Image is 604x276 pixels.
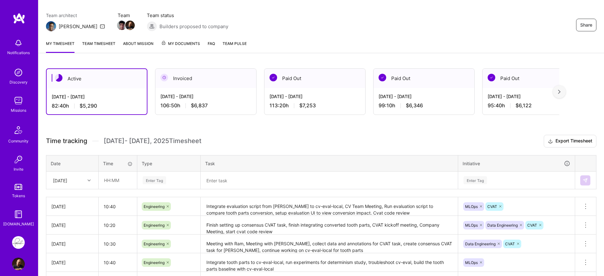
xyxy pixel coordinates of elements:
a: FAQ [208,40,215,53]
a: Team Pulse [223,40,247,53]
span: $7,253 [299,102,316,109]
button: Share [576,19,596,31]
span: Engineering [144,241,165,246]
span: MLOps [465,260,478,265]
div: Missions [11,107,26,114]
div: Initiative [463,160,570,167]
span: Share [580,22,592,28]
a: Pearl: ML Engineering Team [10,236,26,249]
span: Time tracking [46,137,87,145]
div: [DATE] - [DATE] [160,93,251,100]
textarea: Meeting with Ram, Meeting with [PERSON_NAME], collect data and annotations for CVAT task, create ... [201,235,457,253]
span: CVAT [487,204,497,209]
span: Engineering [144,223,165,228]
div: [DATE] - [DATE] [270,93,360,100]
div: Tokens [12,192,25,199]
img: Paid Out [488,74,495,81]
span: Team [118,12,134,19]
div: Notifications [7,49,30,56]
div: [DATE] [51,203,93,210]
textarea: Integrate tooth parts to cv-eval-local, run experiments for determinism study, troubleshoot cv-ev... [201,254,457,271]
span: MLOps [465,223,478,228]
img: discovery [12,66,25,79]
div: Paid Out [373,69,474,88]
input: HH:MM [99,172,137,189]
div: [DATE] [51,259,93,266]
img: Team Member Avatar [125,21,135,30]
img: right [558,90,561,94]
img: teamwork [12,94,25,107]
img: Paid Out [379,74,386,81]
span: Engineering [144,204,165,209]
input: HH:MM [99,198,137,215]
span: Team architect [46,12,105,19]
a: Team timesheet [82,40,115,53]
div: 95:40 h [488,102,578,109]
div: Community [8,138,29,144]
img: Invite [12,153,25,166]
img: Invoiced [160,74,168,81]
div: [DATE] [53,177,67,184]
div: Paid Out [264,69,365,88]
img: tokens [15,184,22,190]
span: CVAT [527,223,537,228]
img: Submit [583,178,588,183]
i: icon Mail [100,24,105,29]
a: User Avatar [10,258,26,270]
input: HH:MM [99,217,137,234]
div: [DATE] - [DATE] [52,93,142,100]
img: logo [13,13,25,24]
a: My timesheet [46,40,75,53]
div: [DATE] [51,222,93,229]
div: Invoiced [155,69,256,88]
span: CVAT [505,241,515,246]
img: Team Member Avatar [117,21,127,30]
img: User Avatar [12,258,25,270]
div: 99:10 h [379,102,469,109]
th: Type [137,155,201,172]
div: Enter Tag [143,175,166,185]
span: MLOps [465,204,478,209]
a: My Documents [161,40,200,53]
div: [PERSON_NAME] [59,23,97,30]
div: 106:50 h [160,102,251,109]
div: Paid Out [483,69,583,88]
img: Community [11,122,26,138]
th: Task [201,155,458,172]
div: Time [103,160,133,167]
span: Builders proposed to company [159,23,228,30]
div: [DOMAIN_NAME] [3,221,34,227]
span: $6,837 [191,102,208,109]
div: Active [47,69,147,88]
div: [DATE] [51,241,93,247]
button: Export Timesheet [544,135,596,147]
a: About Mission [123,40,153,53]
div: 82:40 h [52,103,142,109]
div: Invite [14,166,23,172]
a: Team Member Avatar [126,20,134,31]
textarea: Finish setting up consensus CVAT task, finish integrating converted tooth parts, CVAT kickoff mee... [201,216,457,234]
div: Enter Tag [464,175,487,185]
span: Team Pulse [223,41,247,46]
img: Team Architect [46,21,56,31]
img: Builders proposed to company [147,21,157,31]
div: Discovery [10,79,28,85]
span: $5,290 [80,103,97,109]
div: [DATE] - [DATE] [379,93,469,100]
img: Active [55,74,62,82]
span: Team status [147,12,228,19]
span: Engineering [144,260,165,265]
a: Team Member Avatar [118,20,126,31]
div: 113:20 h [270,102,360,109]
input: HH:MM [99,235,137,252]
span: $6,122 [516,102,532,109]
img: bell [12,37,25,49]
i: icon Chevron [88,179,91,182]
textarea: Integrate evaluation script from [PERSON_NAME] to cv-eval-local, CV Team Meeting, Run evaluation ... [201,198,457,215]
i: icon Download [548,138,553,145]
img: Paid Out [270,74,277,81]
span: $6,346 [406,102,423,109]
img: Pearl: ML Engineering Team [12,236,25,249]
div: [DATE] - [DATE] [488,93,578,100]
span: Data Engineering [465,241,496,246]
